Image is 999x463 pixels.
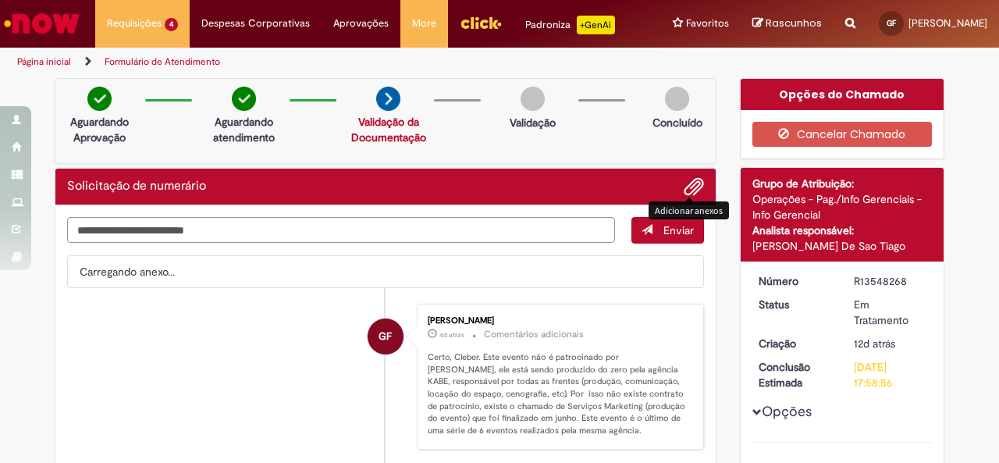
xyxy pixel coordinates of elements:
[752,191,933,223] div: Operações - Pag./Info Gerenciais - Info Gerencial
[747,297,843,312] dt: Status
[460,11,502,34] img: click_logo_yellow_360x200.png
[686,16,729,31] span: Favoritos
[105,55,220,68] a: Formulário de Atendimento
[663,223,694,237] span: Enviar
[752,122,933,147] button: Cancelar Chamado
[908,16,987,30] span: [PERSON_NAME]
[232,87,256,111] img: check-circle-green.png
[854,336,926,351] div: 18/09/2025 16:34:00
[854,297,926,328] div: Em Tratamento
[577,16,615,34] p: +GenAi
[206,114,282,145] p: Aguardando atendimento
[510,115,556,130] p: Validação
[741,79,944,110] div: Opções do Chamado
[376,87,400,111] img: arrow-next.png
[107,16,162,31] span: Requisições
[428,316,688,326] div: [PERSON_NAME]
[484,328,584,341] small: Comentários adicionais
[379,318,392,355] span: GF
[67,217,615,243] textarea: Digite sua mensagem aqui...
[525,16,615,34] div: Padroniza
[747,336,843,351] dt: Criação
[439,330,464,340] span: 4d atrás
[665,87,689,111] img: img-circle-grey.png
[17,55,71,68] a: Página inicial
[747,359,843,390] dt: Conclusão Estimada
[412,16,436,31] span: More
[87,87,112,111] img: check-circle-green.png
[67,255,704,288] li: Carregando anexo...
[854,337,895,351] time: 18/09/2025 16:34:00
[439,330,464,340] time: 26/09/2025 10:03:58
[428,351,688,437] p: Certo, Cleber. Este evento não é patrocinado por [PERSON_NAME], ele está sendo produzido do zero ...
[201,16,310,31] span: Despesas Corporativas
[752,176,933,191] div: Grupo de Atribuição:
[766,16,822,30] span: Rascunhos
[631,217,704,244] button: Enviar
[165,18,178,31] span: 4
[2,8,82,39] img: ServiceNow
[752,238,933,254] div: [PERSON_NAME] De Sao Tiago
[684,176,704,197] button: Adicionar anexos
[521,87,545,111] img: img-circle-grey.png
[67,180,206,194] h2: Solicitação de numerário Histórico de tíquete
[368,319,404,354] div: Gabriel Ribeiro Freire
[652,115,702,130] p: Concluído
[62,114,137,145] p: Aguardando Aprovação
[854,359,926,390] div: [DATE] 17:58:56
[752,16,822,31] a: Rascunhos
[12,48,654,77] ul: Trilhas de página
[887,18,896,28] span: GF
[333,16,389,31] span: Aprovações
[351,115,426,144] a: Validação da Documentação
[752,223,933,238] div: Analista responsável:
[854,273,926,289] div: R13548268
[854,337,895,351] span: 12d atrás
[649,201,729,219] div: Adicionar anexos
[747,273,843,289] dt: Número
